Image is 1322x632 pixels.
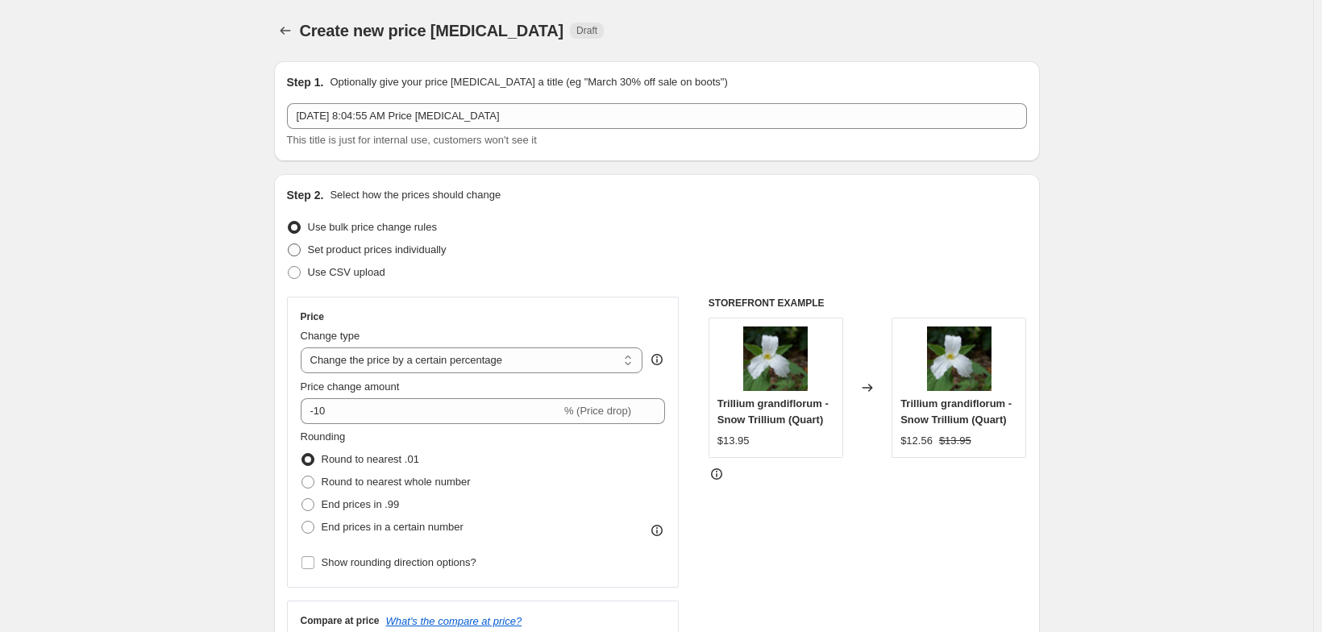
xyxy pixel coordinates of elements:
span: Rounding [301,430,346,443]
h3: Price [301,310,324,323]
span: Use bulk price change rules [308,221,437,233]
input: -15 [301,398,561,424]
h6: STOREFRONT EXAMPLE [709,297,1027,310]
span: Set product prices individually [308,243,447,256]
div: $13.95 [717,433,750,449]
span: This title is just for internal use, customers won't see it [287,134,537,146]
span: End prices in .99 [322,498,400,510]
p: Optionally give your price [MEDICAL_DATA] a title (eg "March 30% off sale on boots") [330,74,727,90]
span: Draft [576,24,597,37]
button: Price change jobs [274,19,297,42]
span: Create new price [MEDICAL_DATA] [300,22,564,39]
span: Use CSV upload [308,266,385,278]
h2: Step 1. [287,74,324,90]
span: Price change amount [301,380,400,393]
span: Show rounding direction options? [322,556,476,568]
div: help [649,351,665,368]
p: Select how the prices should change [330,187,501,203]
span: Round to nearest whole number [322,476,471,488]
span: Change type [301,330,360,342]
input: 30% off holiday sale [287,103,1027,129]
span: End prices in a certain number [322,521,464,533]
div: $12.56 [900,433,933,449]
span: % (Price drop) [564,405,631,417]
h3: Compare at price [301,614,380,627]
span: Trillium grandiflorum - Snow Trillium (Quart) [900,397,1012,426]
span: Trillium grandiflorum - Snow Trillium (Quart) [717,397,829,426]
img: trillium-grandiflorum-snow-wildflower-371_80x.jpg [743,326,808,391]
img: trillium-grandiflorum-snow-wildflower-371_80x.jpg [927,326,992,391]
span: Round to nearest .01 [322,453,419,465]
strike: $13.95 [939,433,971,449]
h2: Step 2. [287,187,324,203]
button: What's the compare at price? [386,615,522,627]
